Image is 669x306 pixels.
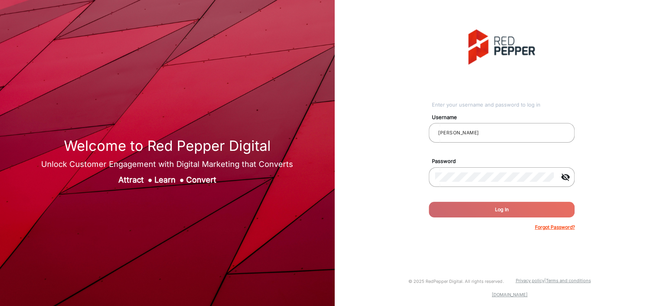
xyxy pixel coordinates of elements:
[429,202,575,217] button: Log In
[515,278,544,283] a: Privacy policy
[468,29,535,65] img: vmg-logo
[426,158,584,165] mat-label: Password
[41,158,293,170] div: Unlock Customer Engagement with Digital Marketing that Converts
[408,279,504,284] small: © 2025 RedPepper Digital. All rights reserved.
[41,174,293,186] div: Attract Learn Convert
[148,175,152,185] span: ●
[41,138,293,154] h1: Welcome to Red Pepper Digital
[546,278,591,283] a: Terms and conditions
[556,172,575,182] mat-icon: visibility_off
[179,175,184,185] span: ●
[435,128,568,138] input: Your username
[426,114,584,121] mat-label: Username
[544,278,546,283] a: |
[492,292,528,297] a: [DOMAIN_NAME]
[432,101,575,109] div: Enter your username and password to log in
[535,224,575,231] p: Forgot Password?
